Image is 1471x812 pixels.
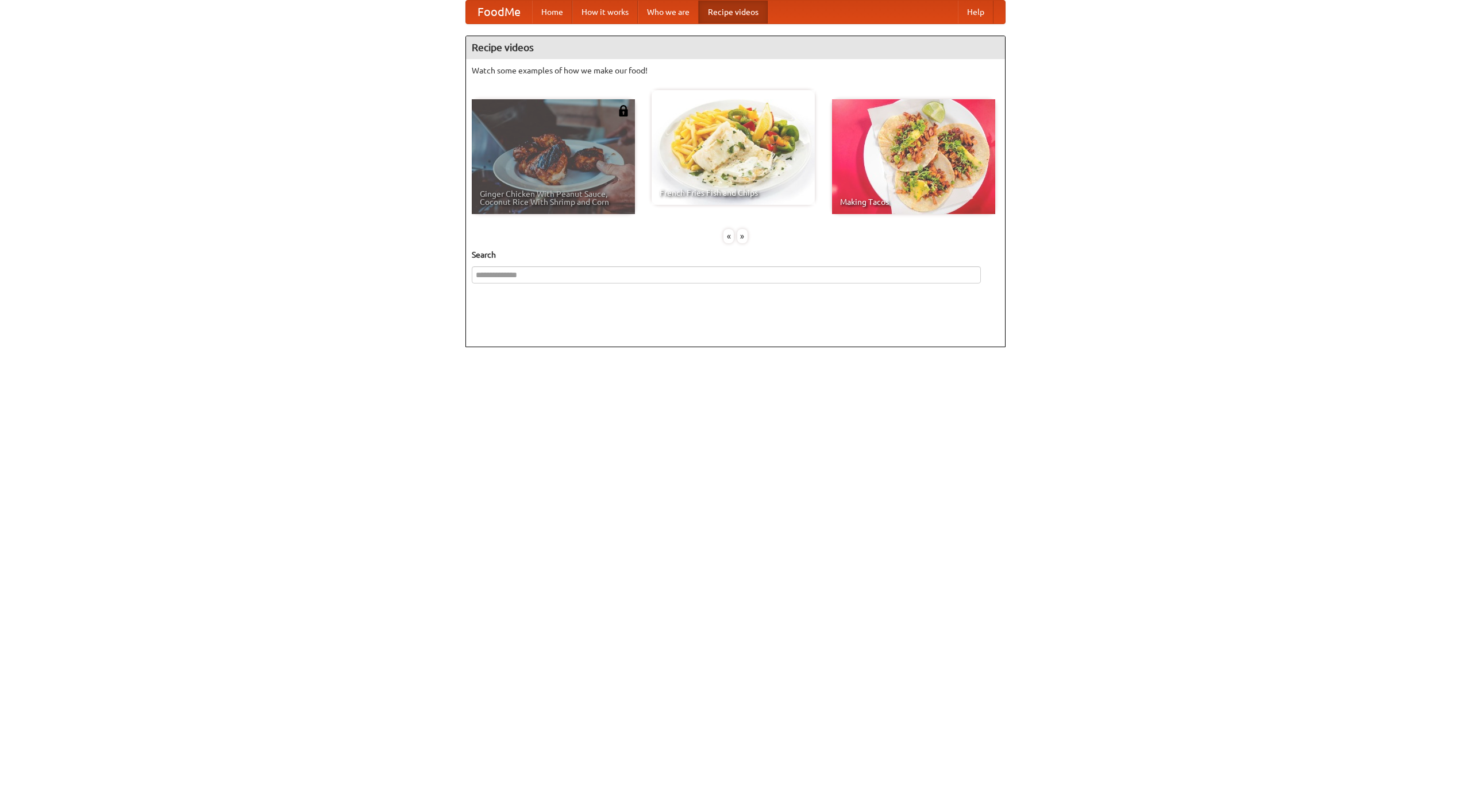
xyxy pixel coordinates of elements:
p: Watch some examples of how we make our food! [472,65,999,76]
h5: Search [472,249,999,261]
a: French Fries Fish and Chips [652,90,815,205]
div: « [723,229,734,243]
span: Making Tacos [840,198,987,206]
span: French Fries Fish and Chips [660,189,807,197]
a: Making Tacos [832,99,995,214]
a: FoodMe [466,1,532,24]
img: 483408.png [618,105,629,116]
a: Help [958,1,993,24]
a: Recipe videos [699,1,768,24]
a: Who we are [638,1,699,24]
h4: Recipe videos [466,36,1005,59]
a: How it works [572,1,638,24]
a: Home [532,1,572,24]
div: » [737,229,748,243]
